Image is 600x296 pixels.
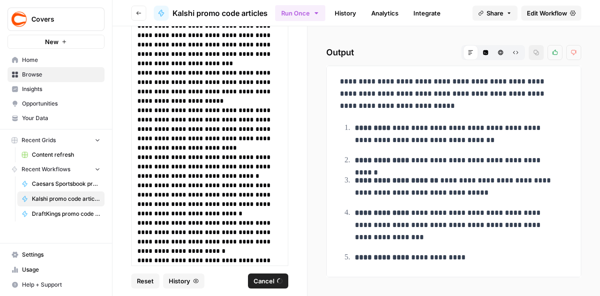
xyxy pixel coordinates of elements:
[22,250,100,259] span: Settings
[521,6,581,21] a: Edit Workflow
[17,191,105,206] a: Kalshi promo code articles
[32,151,100,159] span: Content refresh
[7,262,105,277] a: Usage
[7,133,105,147] button: Recent Grids
[408,6,446,21] a: Integrate
[22,114,100,122] span: Your Data
[11,11,28,28] img: Covers Logo
[7,67,105,82] a: Browse
[17,176,105,191] a: Caesars Sportsbook promo code articles
[527,8,567,18] span: Edit Workflow
[7,96,105,111] a: Opportunities
[487,8,503,18] span: Share
[7,277,105,292] button: Help + Support
[17,206,105,221] a: DraftKings promo code articles
[22,281,100,289] span: Help + Support
[7,162,105,176] button: Recent Workflows
[7,247,105,262] a: Settings
[131,273,159,288] button: Reset
[22,266,100,274] span: Usage
[17,147,105,162] a: Content refresh
[7,35,105,49] button: New
[326,45,581,60] h2: Output
[366,6,404,21] a: Analytics
[329,6,362,21] a: History
[472,6,517,21] button: Share
[7,8,105,31] button: Workspace: Covers
[172,8,268,19] span: Kalshi promo code articles
[275,5,325,21] button: Run Once
[22,70,100,79] span: Browse
[32,195,100,203] span: Kalshi promo code articles
[22,99,100,108] span: Opportunities
[169,276,190,286] span: History
[32,210,100,218] span: DraftKings promo code articles
[32,180,100,188] span: Caesars Sportsbook promo code articles
[7,53,105,68] a: Home
[31,15,88,24] span: Covers
[22,165,70,174] span: Recent Workflows
[248,273,288,288] button: Cancel
[163,273,204,288] button: History
[137,276,154,286] span: Reset
[154,6,268,21] a: Kalshi promo code articles
[22,136,56,144] span: Recent Grids
[45,37,59,46] span: New
[7,82,105,97] a: Insights
[254,276,274,286] span: Cancel
[7,111,105,126] a: Your Data
[22,56,100,64] span: Home
[22,85,100,93] span: Insights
